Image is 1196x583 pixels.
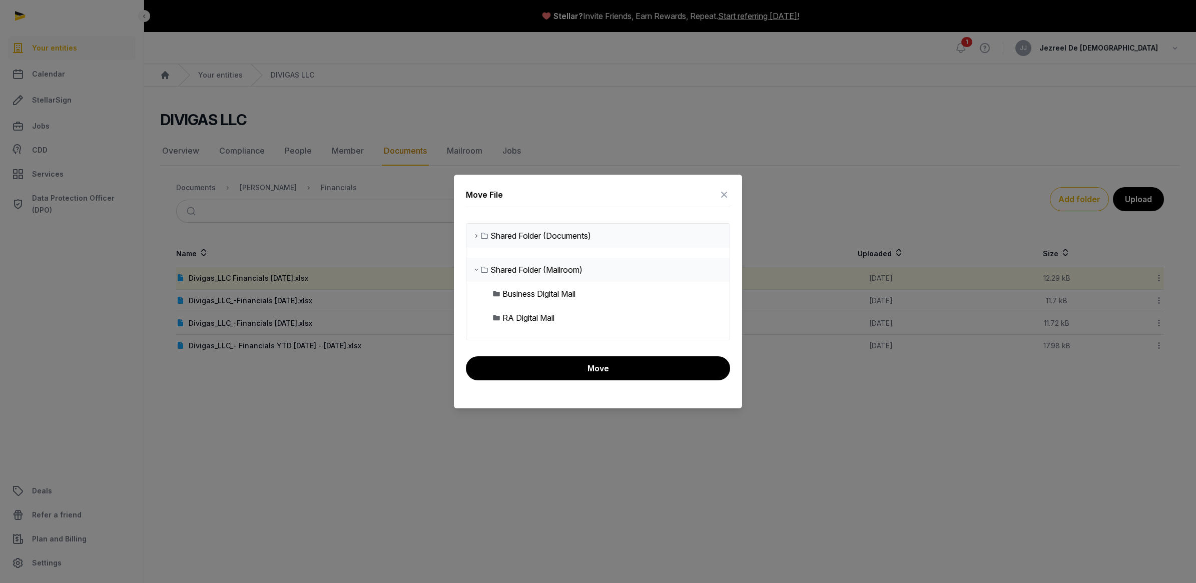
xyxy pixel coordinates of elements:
button: Move [466,356,730,380]
div: RA Digital Mail [502,312,554,324]
div: Shared Folder (Documents) [490,230,591,242]
iframe: Chat Widget [1146,535,1196,583]
div: Business Digital Mail [502,288,575,300]
div: Shared Folder (Mailroom) [490,264,582,276]
div: Move File [466,189,503,201]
